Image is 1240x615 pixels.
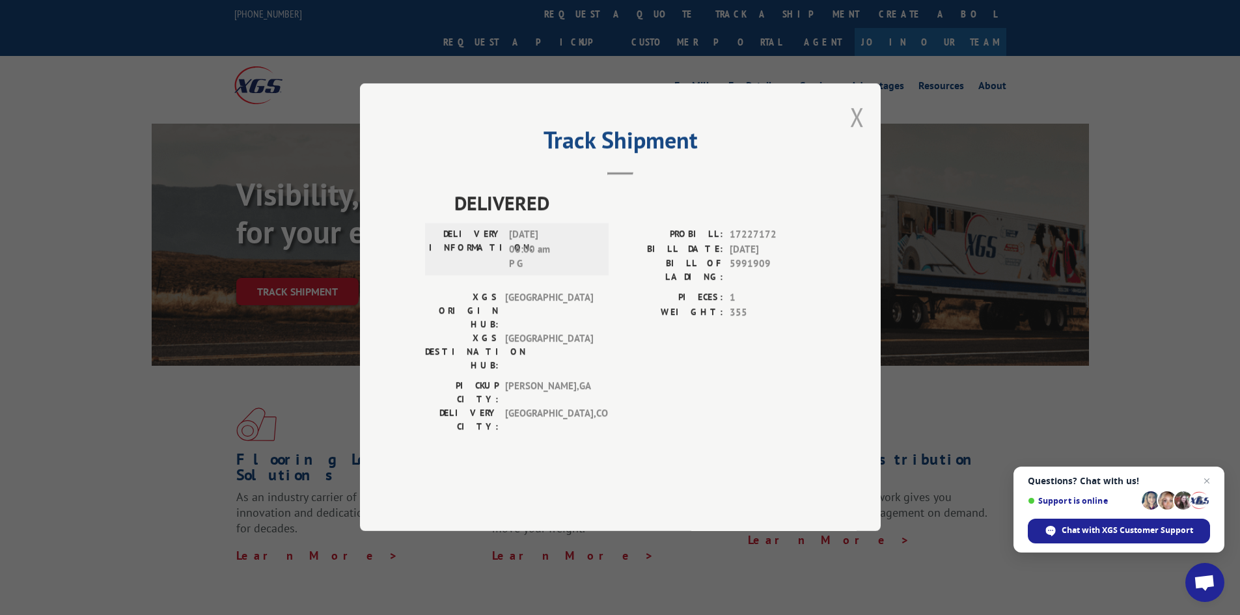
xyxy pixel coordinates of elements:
span: [GEOGRAPHIC_DATA] , CO [505,407,593,434]
label: BILL OF LADING: [620,257,723,284]
span: DELIVERED [454,189,816,218]
label: DELIVERY INFORMATION: [429,228,503,272]
span: [DATE] [730,242,816,257]
span: [DATE] 06:00 am P G [509,228,597,272]
label: BILL DATE: [620,242,723,257]
span: [PERSON_NAME] , GA [505,379,593,407]
a: Open chat [1185,563,1224,602]
label: PICKUP CITY: [425,379,499,407]
label: WEIGHT: [620,305,723,320]
label: XGS DESTINATION HUB: [425,332,499,373]
span: 17227172 [730,228,816,243]
label: PIECES: [620,291,723,306]
span: Support is online [1028,496,1137,506]
span: 1 [730,291,816,306]
label: DELIVERY CITY: [425,407,499,434]
span: 5991909 [730,257,816,284]
span: 355 [730,305,816,320]
label: XGS ORIGIN HUB: [425,291,499,332]
span: Chat with XGS Customer Support [1028,519,1210,543]
button: Close modal [850,100,864,134]
label: PROBILL: [620,228,723,243]
span: Questions? Chat with us! [1028,476,1210,486]
h2: Track Shipment [425,131,816,156]
span: Chat with XGS Customer Support [1062,525,1193,536]
span: [GEOGRAPHIC_DATA] [505,291,593,332]
span: [GEOGRAPHIC_DATA] [505,332,593,373]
